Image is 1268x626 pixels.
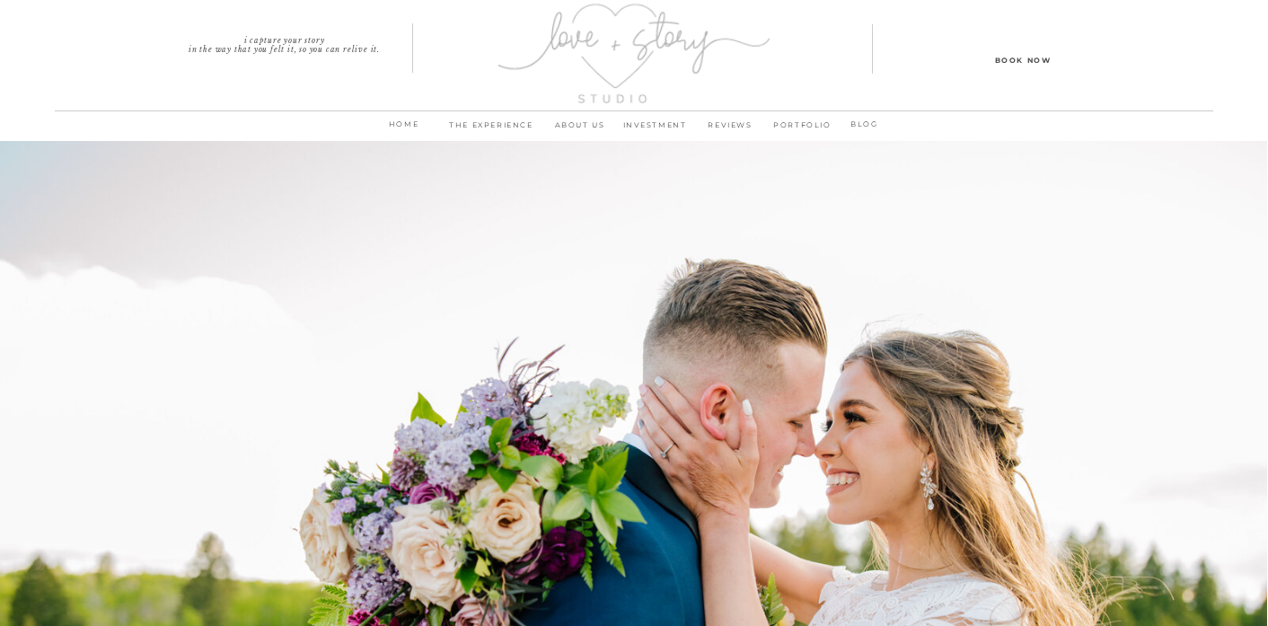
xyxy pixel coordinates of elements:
[768,118,837,143] a: PORTFOLIO
[942,53,1104,66] a: Book Now
[440,118,542,143] a: THE EXPERIENCE
[617,118,692,143] a: INVESTMENT
[155,36,413,48] p: I capture your story in the way that you felt it, so you can relive it.
[841,117,888,134] a: BLOG
[380,117,427,142] a: home
[155,36,413,48] a: I capture your storyin the way that you felt it, so you can relive it.
[692,118,768,143] a: REVIEWS
[542,118,617,143] a: ABOUT us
